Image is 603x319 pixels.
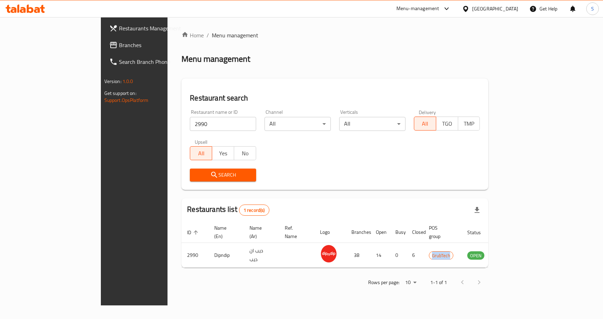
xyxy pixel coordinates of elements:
[265,117,331,131] div: All
[407,222,423,243] th: Closed
[370,222,390,243] th: Open
[122,77,133,86] span: 1.0.0
[407,243,423,268] td: 6
[104,37,202,53] a: Branches
[190,117,256,131] input: Search for restaurant name or ID..
[285,224,306,240] span: Ref. Name
[250,224,271,240] span: Name (Ar)
[461,119,477,129] span: TMP
[390,222,407,243] th: Busy
[187,204,269,216] h2: Restaurants list
[390,243,407,268] td: 0
[314,222,346,243] th: Logo
[119,58,196,66] span: Search Branch Phone
[190,146,212,160] button: All
[193,148,209,158] span: All
[237,148,253,158] span: No
[209,243,244,268] td: Dipndip
[402,277,419,288] div: Rows per page:
[414,117,436,131] button: All
[104,53,202,70] a: Search Branch Phone
[195,139,208,144] label: Upsell
[591,5,594,13] span: S
[339,117,405,131] div: All
[320,245,337,262] img: Dipndip
[346,222,370,243] th: Branches
[370,243,390,268] td: 14
[430,278,447,287] p: 1-1 of 1
[215,148,231,158] span: Yes
[346,243,370,268] td: 38
[239,207,269,214] span: 1 record(s)
[104,20,202,37] a: Restaurants Management
[458,117,480,131] button: TMP
[190,93,480,103] h2: Restaurant search
[190,169,256,181] button: Search
[467,252,484,260] span: OPEN
[429,252,453,260] span: GrubTech
[396,5,439,13] div: Menu-management
[195,171,251,179] span: Search
[472,5,518,13] div: [GEOGRAPHIC_DATA]
[181,222,522,268] table: enhanced table
[239,205,269,216] div: Total records count
[419,110,436,114] label: Delivery
[368,278,400,287] p: Rows per page:
[119,41,196,49] span: Branches
[469,202,485,218] div: Export file
[104,96,149,105] a: Support.OpsPlatform
[467,228,490,237] span: Status
[207,31,209,39] li: /
[104,77,121,86] span: Version:
[181,53,250,65] h2: Menu management
[429,224,453,240] span: POS group
[214,224,236,240] span: Name (En)
[417,119,433,129] span: All
[439,119,455,129] span: TGO
[104,89,136,98] span: Get support on:
[187,228,200,237] span: ID
[181,31,488,39] nav: breadcrumb
[234,146,256,160] button: No
[212,146,234,160] button: Yes
[436,117,458,131] button: TGO
[119,24,196,32] span: Restaurants Management
[244,243,279,268] td: ديب ان ديب
[212,31,258,39] span: Menu management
